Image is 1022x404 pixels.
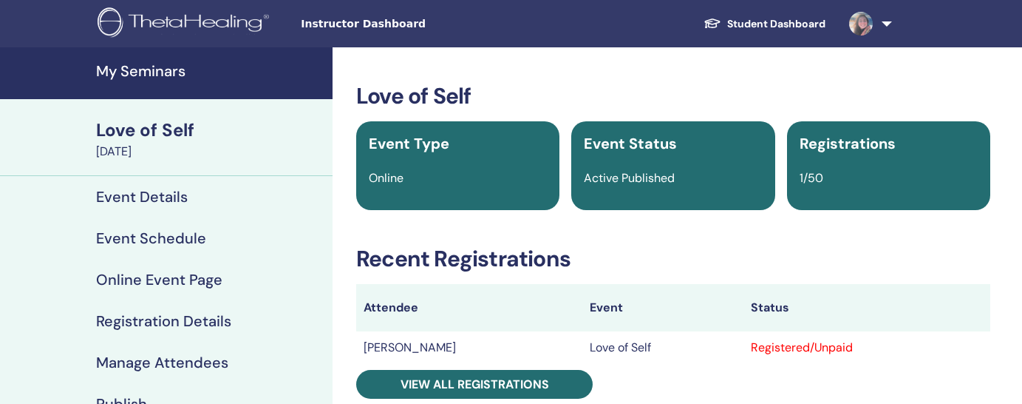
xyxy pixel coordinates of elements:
[87,118,333,161] a: Love of Self[DATE]
[96,271,222,289] h4: Online Event Page
[96,143,324,161] div: [DATE]
[356,83,990,110] h3: Love of Self
[369,134,449,153] span: Event Type
[96,62,324,80] h4: My Seminars
[800,134,896,153] span: Registrations
[849,12,873,36] img: default.jpg
[369,170,403,186] span: Online
[692,10,837,38] a: Student Dashboard
[582,331,743,364] td: Love of Self
[356,370,593,399] a: View all registrations
[584,134,677,153] span: Event Status
[98,7,274,41] img: logo.png
[751,339,983,357] div: Registered/Unpaid
[356,284,582,331] th: Attendee
[356,331,582,364] td: [PERSON_NAME]
[356,246,990,272] h3: Recent Registrations
[800,170,823,186] span: 1/50
[96,229,206,247] h4: Event Schedule
[96,188,188,206] h4: Event Details
[96,118,324,143] div: Love of Self
[401,377,549,392] span: View all registrations
[96,354,228,371] h4: Manage Attendees
[301,16,522,32] span: Instructor Dashboard
[96,312,231,330] h4: Registration Details
[704,17,721,30] img: graduation-cap-white.svg
[743,284,990,331] th: Status
[584,170,675,186] span: Active Published
[582,284,743,331] th: Event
